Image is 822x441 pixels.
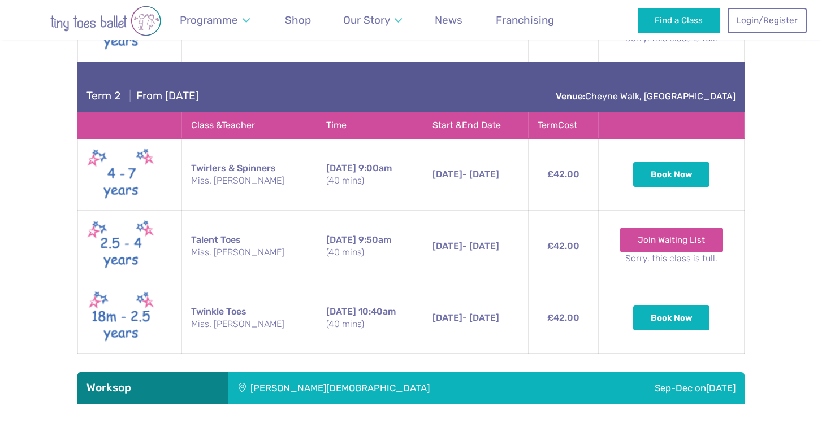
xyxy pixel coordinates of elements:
[87,217,155,275] img: Talent toes New (May 2025)
[326,318,414,330] small: (40 mins)
[191,318,308,330] small: Miss. [PERSON_NAME]
[87,146,155,203] img: Twirlers & Spinners New (May 2025)
[86,381,219,395] h3: Worksop
[326,234,356,245] span: [DATE]
[529,282,599,354] td: £42.00
[326,163,356,173] span: [DATE]
[174,7,255,33] a: Programme
[182,112,317,138] th: Class & Teacher
[579,372,745,404] div: Sep-Dec on
[180,14,238,27] span: Programme
[556,91,585,102] strong: Venue:
[432,241,462,251] span: [DATE]
[529,139,599,211] td: £42.00
[228,372,579,404] div: [PERSON_NAME][DEMOGRAPHIC_DATA]
[556,91,736,102] a: Venue:Cheyne Walk, [GEOGRAPHIC_DATA]
[326,306,356,317] span: [DATE]
[496,14,554,27] span: Franchising
[435,14,462,27] span: News
[608,252,735,265] small: Sorry, this class is full.
[423,112,529,138] th: Start & End Date
[432,169,499,180] span: - [DATE]
[432,169,462,180] span: [DATE]
[317,139,423,211] td: 9:00am
[317,282,423,354] td: 10:40am
[633,305,710,330] button: Book Now
[87,289,155,347] img: Twinkle toes New (May 2025)
[317,211,423,282] td: 9:50am
[15,6,196,36] img: tiny toes ballet
[529,211,599,282] td: £42.00
[86,89,120,102] span: Term 2
[86,89,199,103] h4: From [DATE]
[191,246,308,259] small: Miss. [PERSON_NAME]
[430,7,468,33] a: News
[432,241,499,251] span: - [DATE]
[343,14,390,27] span: Our Story
[182,139,317,211] td: Twirlers & Spinners
[620,228,723,252] a: Join Waiting List
[285,14,311,27] span: Shop
[432,312,462,323] span: [DATE]
[432,312,499,323] span: - [DATE]
[728,8,807,33] a: Login/Register
[326,246,414,259] small: (40 mins)
[490,7,559,33] a: Franchising
[182,282,317,354] td: Twinkle Toes
[706,382,736,394] span: [DATE]
[191,174,308,187] small: Miss. [PERSON_NAME]
[279,7,316,33] a: Shop
[182,211,317,282] td: Talent Toes
[326,174,414,187] small: (40 mins)
[638,8,721,33] a: Find a Class
[529,112,599,138] th: Term Cost
[123,89,136,102] span: |
[338,7,408,33] a: Our Story
[633,162,710,187] button: Book Now
[317,112,423,138] th: Time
